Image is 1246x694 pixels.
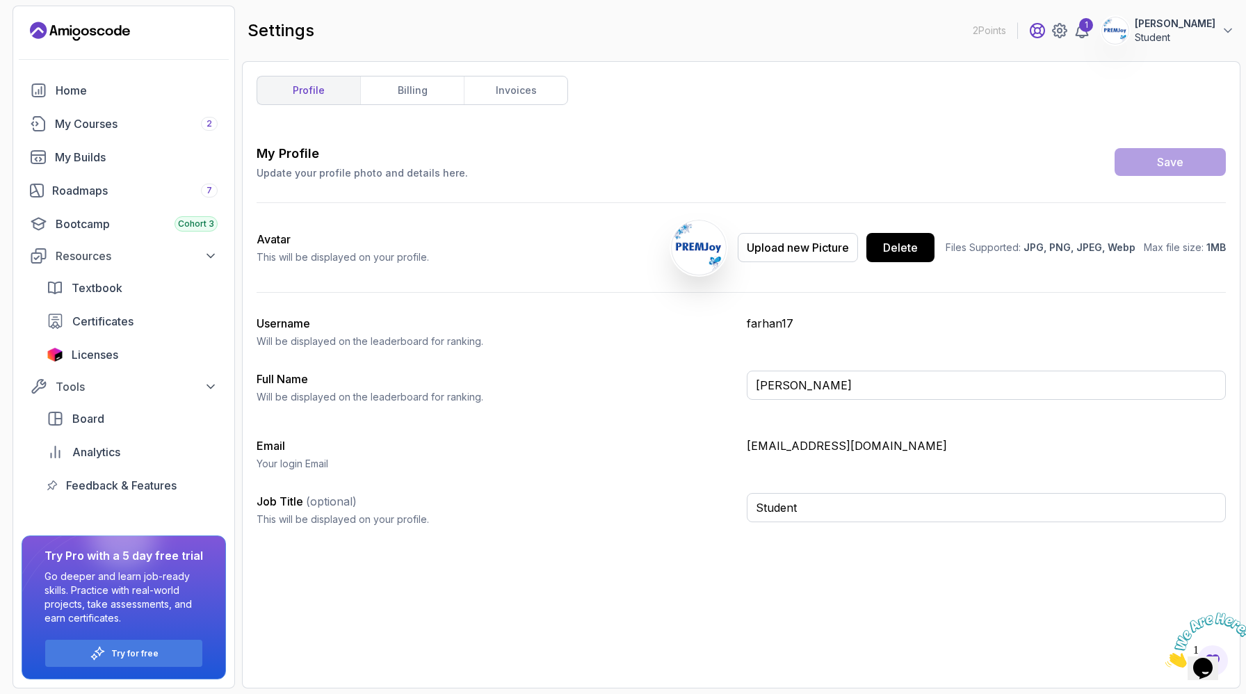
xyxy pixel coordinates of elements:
[1115,148,1226,176] button: Save
[257,316,310,330] label: Username
[360,76,464,104] a: billing
[22,177,226,204] a: roadmaps
[72,444,120,460] span: Analytics
[1079,18,1093,32] div: 1
[1074,22,1090,39] a: 1
[1157,154,1183,170] div: Save
[66,477,177,494] span: Feedback & Features
[72,410,104,427] span: Board
[38,405,226,433] a: board
[72,346,118,363] span: Licenses
[22,143,226,171] a: builds
[747,493,1226,522] input: Enter your job
[6,6,92,60] img: Chat attention grabber
[47,348,63,362] img: jetbrains icon
[257,437,736,454] h3: Email
[738,233,858,262] button: Upload new Picture
[248,19,314,42] h2: settings
[44,570,203,625] p: Go deeper and learn job-ready skills. Practice with real-world projects, take assessments, and ea...
[464,76,567,104] a: invoices
[207,185,212,196] span: 7
[883,239,918,256] div: Delete
[257,334,736,348] p: Will be displayed on the leaderboard for ranking.
[22,76,226,104] a: home
[747,239,849,256] div: Upload new Picture
[257,166,468,180] p: Update your profile photo and details here.
[1102,17,1128,44] img: user profile image
[22,110,226,138] a: courses
[1135,31,1215,45] p: Student
[257,494,357,508] label: Job Title
[22,243,226,268] button: Resources
[1206,241,1226,253] span: 1MB
[1160,607,1246,673] iframe: chat widget
[747,371,1226,400] input: Enter your full name
[866,233,934,262] button: Delete
[672,220,726,275] img: user profile image
[38,438,226,466] a: analytics
[22,210,226,238] a: bootcamp
[38,471,226,499] a: feedback
[55,149,218,166] div: My Builds
[257,231,429,248] h2: Avatar
[72,280,122,296] span: Textbook
[747,315,1226,332] p: farhan17
[257,457,736,471] p: Your login Email
[56,82,218,99] div: Home
[178,218,214,229] span: Cohort 3
[44,639,203,668] button: Try for free
[56,216,218,232] div: Bootcamp
[1101,17,1235,45] button: user profile image[PERSON_NAME]Student
[257,76,360,104] a: profile
[55,115,218,132] div: My Courses
[56,378,218,395] div: Tools
[306,494,357,508] span: (optional)
[257,144,468,163] h3: My Profile
[1023,241,1135,253] span: JPG, PNG, JPEG, Webp
[257,513,736,526] p: This will be displayed on your profile.
[56,248,218,264] div: Resources
[111,648,159,659] a: Try for free
[973,24,1006,38] p: 2 Points
[52,182,218,199] div: Roadmaps
[1135,17,1215,31] p: [PERSON_NAME]
[747,437,1226,454] p: [EMAIL_ADDRESS][DOMAIN_NAME]
[22,374,226,399] button: Tools
[257,250,429,264] p: This will be displayed on your profile.
[6,6,11,17] span: 1
[257,372,308,386] label: Full Name
[30,20,130,42] a: Landing page
[946,241,1226,255] p: Files Supported: Max file size:
[257,390,736,404] p: Will be displayed on the leaderboard for ranking.
[72,313,133,330] span: Certificates
[38,307,226,335] a: certificates
[207,118,212,129] span: 2
[38,341,226,369] a: licenses
[38,274,226,302] a: textbook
